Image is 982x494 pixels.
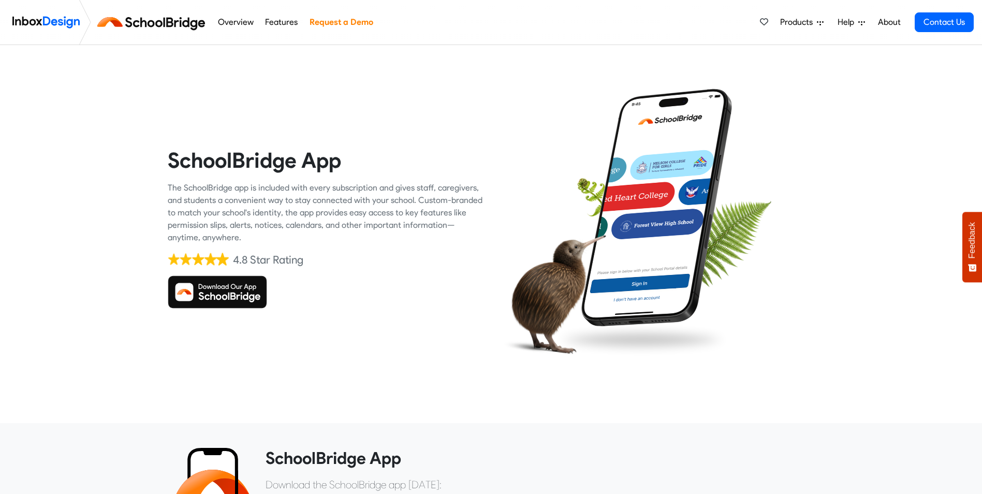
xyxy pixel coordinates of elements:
[838,16,858,28] span: Help
[95,10,212,35] img: schoolbridge logo
[266,448,807,469] heading: SchoolBridge App
[262,12,301,33] a: Features
[266,477,807,492] p: Download the SchoolBridge app [DATE]:
[833,12,869,33] a: Help
[776,12,828,33] a: Products
[168,147,483,173] heading: SchoolBridge App
[875,12,903,33] a: About
[306,12,376,33] a: Request a Demo
[968,222,977,258] span: Feedback
[215,12,256,33] a: Overview
[233,252,303,268] div: 4.8 Star Rating
[915,12,974,32] a: Contact Us
[168,275,267,309] img: Download SchoolBridge App
[780,16,817,28] span: Products
[574,88,740,327] img: phone.png
[499,225,606,362] img: kiwi_bird.png
[168,182,483,244] div: The SchoolBridge app is included with every subscription and gives staff, caregivers, and student...
[962,212,982,282] button: Feedback - Show survey
[552,321,731,359] img: shadow.png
